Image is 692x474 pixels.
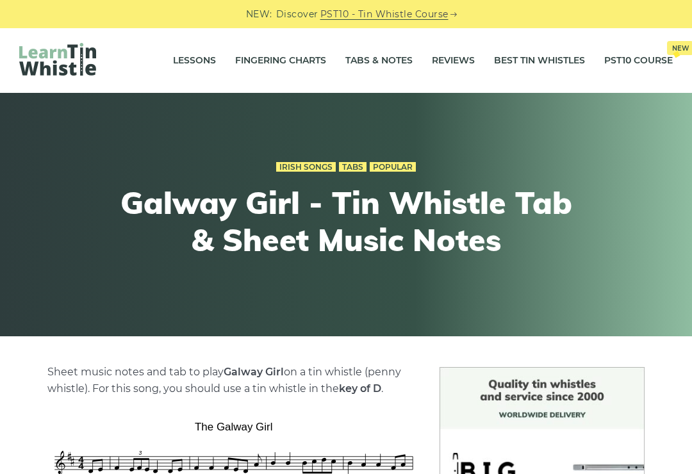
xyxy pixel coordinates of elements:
[370,162,416,172] a: Popular
[47,364,421,397] p: Sheet music notes and tab to play on a tin whistle (penny whistle). For this song, you should use...
[276,162,336,172] a: Irish Songs
[339,162,367,172] a: Tabs
[235,45,326,77] a: Fingering Charts
[224,366,284,378] strong: Galway Girl
[339,382,381,395] strong: key of D
[494,45,585,77] a: Best Tin Whistles
[110,184,582,258] h1: Galway Girl - Tin Whistle Tab & Sheet Music Notes
[19,43,96,76] img: LearnTinWhistle.com
[604,45,673,77] a: PST10 CourseNew
[345,45,413,77] a: Tabs & Notes
[432,45,475,77] a: Reviews
[173,45,216,77] a: Lessons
